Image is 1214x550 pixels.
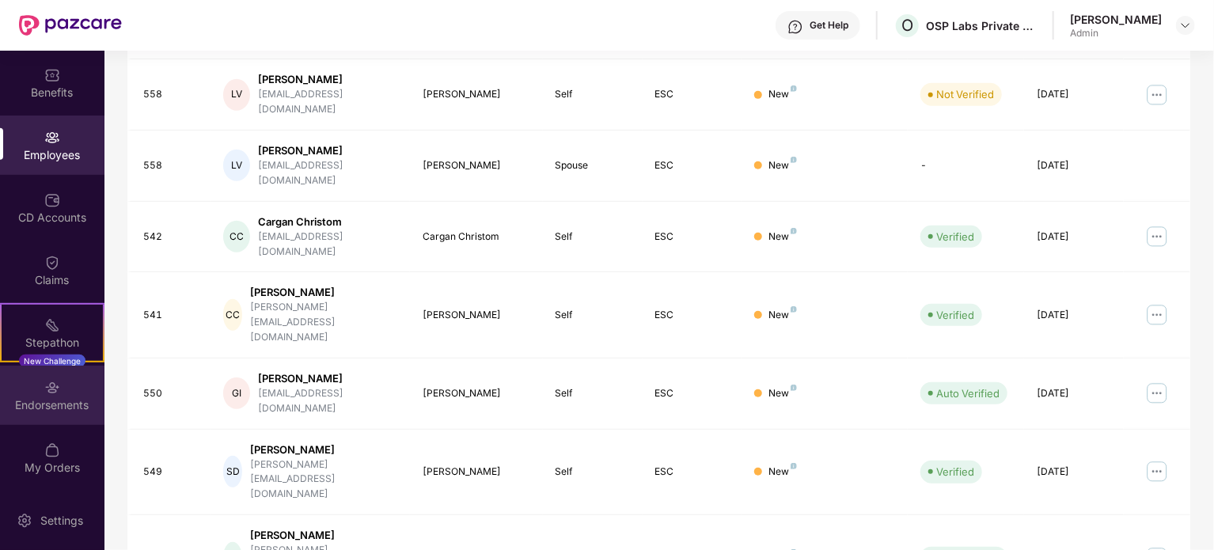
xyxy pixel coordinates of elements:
div: 549 [143,465,198,480]
div: Self [556,465,630,480]
div: [DATE] [1037,465,1111,480]
img: svg+xml;base64,PHN2ZyBpZD0iQmVuZWZpdHMiIHhtbG5zPSJodHRwOi8vd3d3LnczLm9yZy8yMDAwL3N2ZyIgd2lkdGg9Ij... [44,67,60,83]
div: [PERSON_NAME] [423,308,530,323]
div: New [768,229,797,245]
div: [DATE] [1037,158,1111,173]
img: svg+xml;base64,PHN2ZyBpZD0iSGVscC0zMngzMiIgeG1sbnM9Imh0dHA6Ly93d3cudzMub3JnLzIwMDAvc3ZnIiB3aWR0aD... [787,19,803,35]
div: Stepathon [2,335,103,351]
div: New [768,158,797,173]
img: svg+xml;base64,PHN2ZyBpZD0iQ2xhaW0iIHhtbG5zPSJodHRwOi8vd3d3LnczLm9yZy8yMDAwL3N2ZyIgd2lkdGg9IjIwIi... [44,255,60,271]
div: [PERSON_NAME] [250,442,397,457]
div: Self [556,386,630,401]
div: ESC [655,158,730,173]
img: manageButton [1144,302,1170,328]
img: svg+xml;base64,PHN2ZyBpZD0iRHJvcGRvd24tMzJ4MzIiIHhtbG5zPSJodHRwOi8vd3d3LnczLm9yZy8yMDAwL3N2ZyIgd2... [1179,19,1192,32]
div: [PERSON_NAME] [423,158,530,173]
div: Admin [1070,27,1162,40]
div: New [768,308,797,323]
img: svg+xml;base64,PHN2ZyBpZD0iU2V0dGluZy0yMHgyMCIgeG1sbnM9Imh0dHA6Ly93d3cudzMub3JnLzIwMDAvc3ZnIiB3aW... [17,513,32,529]
img: manageButton [1144,224,1170,249]
div: ESC [655,465,730,480]
img: svg+xml;base64,PHN2ZyBpZD0iRW1wbG95ZWVzIiB4bWxucz0iaHR0cDovL3d3dy53My5vcmcvMjAwMC9zdmciIHdpZHRoPS... [44,130,60,146]
img: svg+xml;base64,PHN2ZyB4bWxucz0iaHR0cDovL3d3dy53My5vcmcvMjAwMC9zdmciIHdpZHRoPSI4IiBoZWlnaHQ9IjgiIH... [791,463,797,469]
div: New [768,465,797,480]
div: [PERSON_NAME] [1070,12,1162,27]
img: manageButton [1144,381,1170,406]
div: 541 [143,308,198,323]
img: svg+xml;base64,PHN2ZyBpZD0iQ0RfQWNjb3VudHMiIGRhdGEtbmFtZT0iQ0QgQWNjb3VudHMiIHhtbG5zPSJodHRwOi8vd3... [44,192,60,208]
img: manageButton [1144,459,1170,484]
div: Verified [936,464,974,480]
td: - [908,131,1024,202]
div: New [768,386,797,401]
div: Verified [936,229,974,245]
div: Self [556,229,630,245]
div: ESC [655,229,730,245]
div: [DATE] [1037,386,1111,401]
div: OSP Labs Private Limited [926,18,1037,33]
div: ESC [655,386,730,401]
div: ESC [655,87,730,102]
div: Spouse [556,158,630,173]
img: svg+xml;base64,PHN2ZyB4bWxucz0iaHR0cDovL3d3dy53My5vcmcvMjAwMC9zdmciIHdpZHRoPSIyMSIgaGVpZ2h0PSIyMC... [44,317,60,333]
div: ESC [655,308,730,323]
div: 550 [143,386,198,401]
div: 542 [143,229,198,245]
div: Verified [936,307,974,323]
div: [EMAIL_ADDRESS][DOMAIN_NAME] [258,158,397,188]
img: svg+xml;base64,PHN2ZyB4bWxucz0iaHR0cDovL3d3dy53My5vcmcvMjAwMC9zdmciIHdpZHRoPSI4IiBoZWlnaHQ9IjgiIH... [791,306,797,313]
div: [PERSON_NAME] [250,285,397,300]
div: LV [223,79,250,111]
div: SD [223,456,242,487]
div: [PERSON_NAME][EMAIL_ADDRESS][DOMAIN_NAME] [250,300,397,345]
img: manageButton [1144,82,1170,108]
div: Cargan Christom [423,229,530,245]
img: svg+xml;base64,PHN2ZyB4bWxucz0iaHR0cDovL3d3dy53My5vcmcvMjAwMC9zdmciIHdpZHRoPSI4IiBoZWlnaHQ9IjgiIH... [791,385,797,391]
div: [PERSON_NAME] [423,465,530,480]
div: Settings [36,513,88,529]
div: [PERSON_NAME][EMAIL_ADDRESS][DOMAIN_NAME] [250,457,397,503]
div: 558 [143,87,198,102]
img: svg+xml;base64,PHN2ZyBpZD0iRW5kb3JzZW1lbnRzIiB4bWxucz0iaHR0cDovL3d3dy53My5vcmcvMjAwMC9zdmciIHdpZH... [44,380,60,396]
div: [EMAIL_ADDRESS][DOMAIN_NAME] [258,87,397,117]
div: Get Help [810,19,848,32]
img: svg+xml;base64,PHN2ZyB4bWxucz0iaHR0cDovL3d3dy53My5vcmcvMjAwMC9zdmciIHdpZHRoPSI4IiBoZWlnaHQ9IjgiIH... [791,228,797,234]
span: O [901,16,913,35]
div: Self [556,308,630,323]
div: [PERSON_NAME] [250,528,397,543]
img: svg+xml;base64,PHN2ZyBpZD0iTXlfT3JkZXJzIiBkYXRhLW5hbWU9Ik15IE9yZGVycyIgeG1sbnM9Imh0dHA6Ly93d3cudz... [44,442,60,458]
div: [PERSON_NAME] [423,386,530,401]
div: CC [223,221,250,252]
img: New Pazcare Logo [19,15,122,36]
div: New Challenge [19,355,85,367]
div: [DATE] [1037,308,1111,323]
img: svg+xml;base64,PHN2ZyB4bWxucz0iaHR0cDovL3d3dy53My5vcmcvMjAwMC9zdmciIHdpZHRoPSI4IiBoZWlnaHQ9IjgiIH... [791,157,797,163]
div: [EMAIL_ADDRESS][DOMAIN_NAME] [258,386,397,416]
div: CC [223,299,242,331]
div: [PERSON_NAME] [258,371,397,386]
div: New [768,87,797,102]
div: [PERSON_NAME] [258,143,397,158]
div: 558 [143,158,198,173]
img: svg+xml;base64,PHN2ZyB4bWxucz0iaHR0cDovL3d3dy53My5vcmcvMjAwMC9zdmciIHdpZHRoPSI4IiBoZWlnaHQ9IjgiIH... [791,85,797,92]
div: Auto Verified [936,385,1000,401]
div: GI [223,377,250,409]
div: [PERSON_NAME] [423,87,530,102]
div: Cargan Christom [258,214,397,229]
div: [PERSON_NAME] [258,72,397,87]
div: [EMAIL_ADDRESS][DOMAIN_NAME] [258,229,397,260]
div: Self [556,87,630,102]
div: [DATE] [1037,229,1111,245]
div: Not Verified [936,86,994,102]
div: LV [223,150,250,181]
div: [DATE] [1037,87,1111,102]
